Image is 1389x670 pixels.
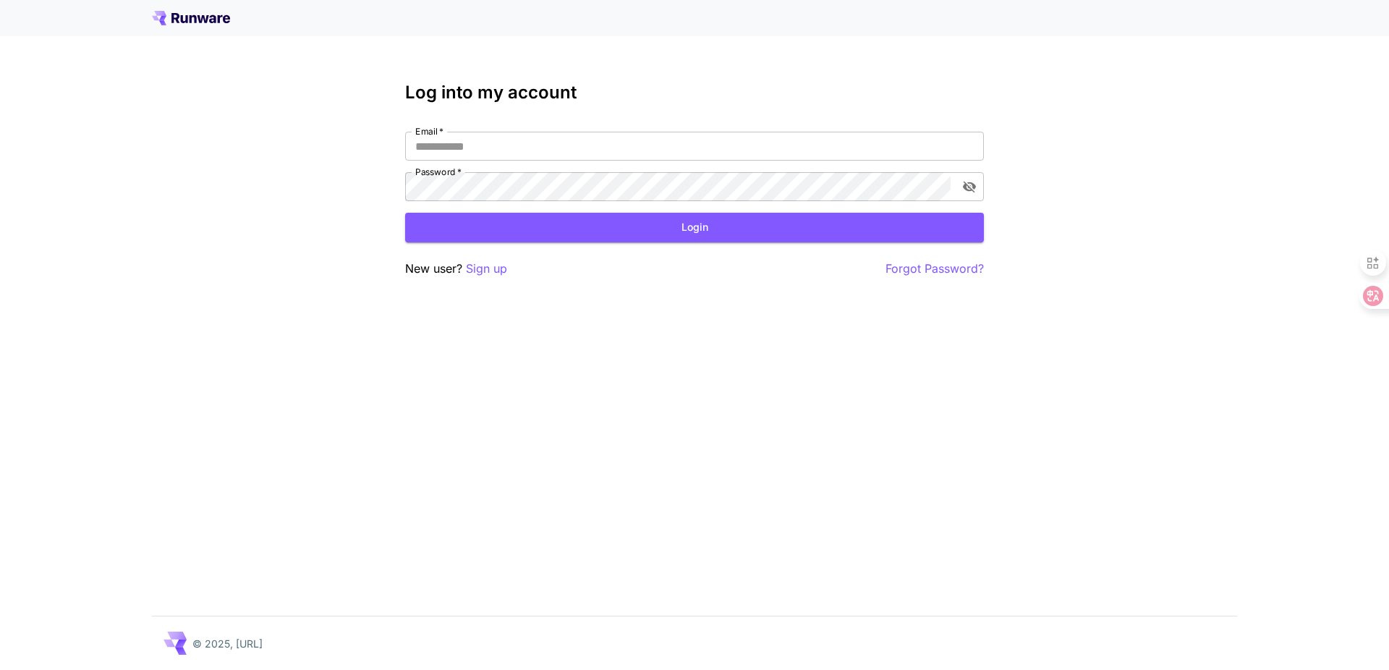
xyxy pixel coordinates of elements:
[885,260,984,278] button: Forgot Password?
[405,82,984,103] h3: Log into my account
[405,213,984,242] button: Login
[415,166,462,178] label: Password
[415,125,443,137] label: Email
[405,260,507,278] p: New user?
[466,260,507,278] button: Sign up
[956,174,982,200] button: toggle password visibility
[192,636,263,651] p: © 2025, [URL]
